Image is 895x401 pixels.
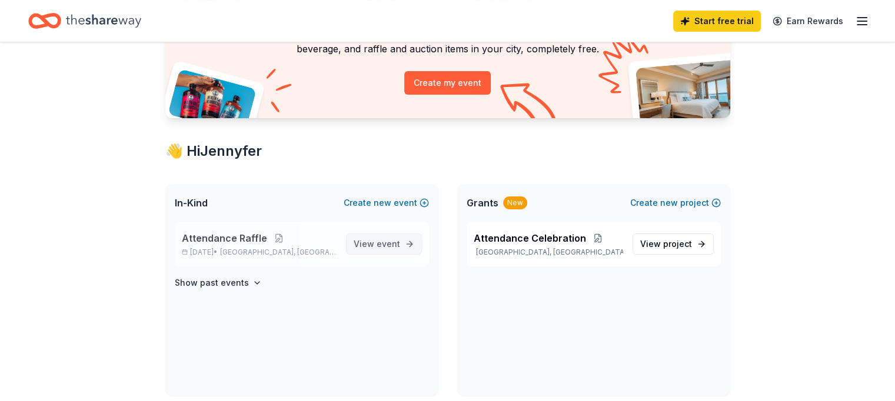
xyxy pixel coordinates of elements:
[175,276,249,290] h4: Show past events
[474,231,586,245] span: Attendance Celebration
[346,233,422,255] a: View event
[500,83,559,127] img: Curvy arrow
[474,248,623,257] p: [GEOGRAPHIC_DATA], [GEOGRAPHIC_DATA]
[673,11,761,32] a: Start free trial
[503,196,527,209] div: New
[344,196,429,210] button: Createnewevent
[633,233,714,255] a: View project
[182,231,267,245] span: Attendance Raffle
[374,196,391,210] span: new
[630,196,721,210] button: Createnewproject
[640,237,692,251] span: View
[766,11,850,32] a: Earn Rewards
[182,248,337,257] p: [DATE] •
[175,276,262,290] button: Show past events
[175,196,208,210] span: In-Kind
[165,142,730,161] div: 👋 Hi Jennyfer
[28,7,141,35] a: Home
[354,237,400,251] span: View
[377,239,400,249] span: event
[467,196,498,210] span: Grants
[220,248,336,257] span: [GEOGRAPHIC_DATA], [GEOGRAPHIC_DATA]
[663,239,692,249] span: project
[404,71,491,95] button: Create my event
[660,196,678,210] span: new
